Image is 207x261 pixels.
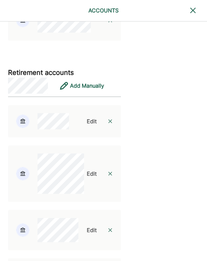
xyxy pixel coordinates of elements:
div: Edit [87,170,97,178]
div: Add Manually [70,82,104,90]
div: Edit [87,117,97,125]
div: Retirement accounts [8,68,74,78]
div: ACCOUNTS [68,6,138,14]
div: Edit [87,226,97,234]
